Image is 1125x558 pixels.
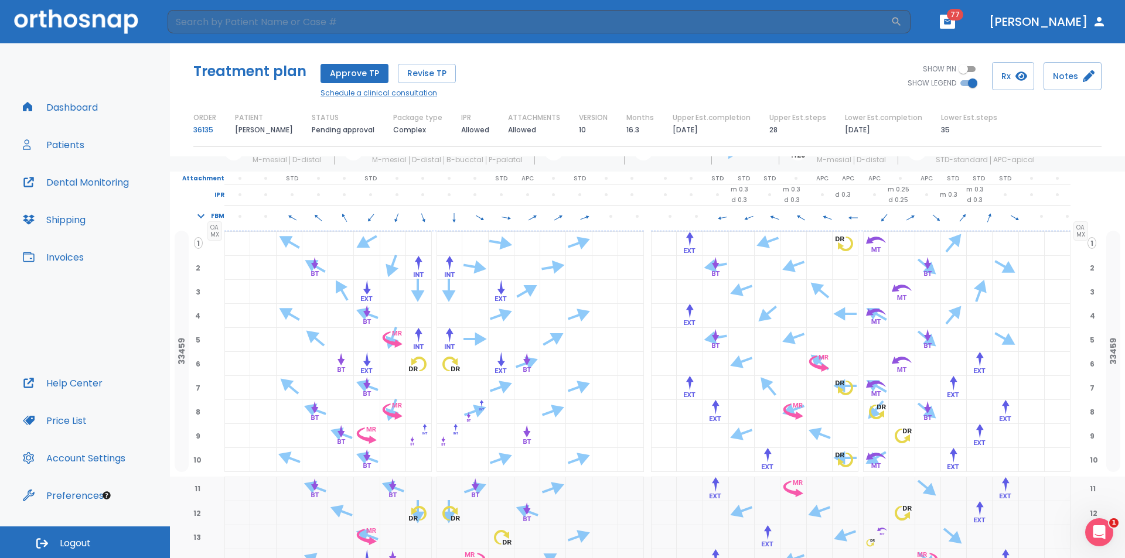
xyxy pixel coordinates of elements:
[546,211,572,222] span: 60°
[16,93,105,121] a: Dashboard
[16,406,94,434] button: Price List
[626,123,639,137] p: 16.3
[921,173,933,184] p: APC
[783,184,800,195] p: m 0.3
[1087,406,1097,417] span: 8
[966,184,984,195] p: m 0.3
[816,173,829,184] p: APC
[177,338,186,365] p: 33459
[1087,237,1096,249] span: 1
[947,9,963,20] span: 77
[735,211,762,222] span: 250°
[321,64,388,83] button: Approve TP
[357,211,384,222] span: 220°
[976,211,1002,222] span: 20°
[984,11,1111,32] button: [PERSON_NAME]
[973,173,985,184] p: STD
[193,430,203,441] span: 9
[191,454,204,465] span: 10
[673,112,751,123] p: Upper Est.completion
[842,173,854,184] p: APC
[941,112,997,123] p: Lower Est.steps
[1109,338,1118,365] p: 33459
[168,10,891,33] input: Search by Patient Name or Case #
[235,123,293,137] p: [PERSON_NAME]
[193,112,216,123] p: ORDER
[814,211,840,222] span: 290°
[193,286,203,297] span: 3
[461,112,471,123] p: IPR
[101,490,112,501] div: Tooltip anchor
[840,211,867,222] span: 270°
[941,123,950,137] p: 35
[1087,454,1100,465] span: 10
[170,173,224,184] p: Attachment
[950,211,976,222] span: 40°
[16,168,136,196] button: Dental Monitoring
[626,112,654,123] p: Months
[769,123,778,137] p: 28
[170,190,224,200] p: IPR
[60,537,91,550] span: Logout
[1087,334,1097,345] span: 5
[845,123,870,137] p: [DATE]
[769,112,826,123] p: Upper Est.steps
[871,211,898,222] span: 220°
[519,211,546,222] span: 60°
[992,62,1034,90] button: Rx
[1073,221,1088,241] span: OA MX
[888,195,908,206] p: d 0.25
[253,155,289,165] span: M-mesial
[364,173,377,184] p: STD
[461,123,489,137] p: Allowed
[16,444,132,472] button: Account Settings
[1044,62,1102,90] button: Notes
[393,112,442,123] p: Package type
[572,211,598,222] span: 70°
[784,195,800,206] p: d 0.3
[14,9,138,33] img: Orthosnap
[1087,508,1100,518] span: 12
[16,481,111,509] a: Preferences
[191,508,203,518] span: 12
[731,184,748,195] p: m 0.3
[947,173,959,184] p: STD
[312,112,339,123] p: STATUS
[1087,382,1097,393] span: 7
[897,211,923,222] span: 60°
[868,173,881,184] p: APC
[1087,262,1097,273] span: 2
[493,211,520,222] span: 100°
[193,262,203,273] span: 2
[444,155,486,165] span: B-bucctal
[321,88,456,98] a: Schedule a clinical consultation
[193,382,203,393] span: 7
[207,221,222,241] span: OA MX
[923,64,956,74] span: SHOW PIN
[16,131,91,159] button: Patients
[1087,430,1097,441] span: 9
[441,211,467,222] span: 180°
[817,155,854,165] span: M-mesial
[486,155,525,165] span: P-palatal
[521,173,534,184] p: APC
[908,78,956,88] span: SHOW LEGEND
[410,211,437,222] span: 160°
[16,369,110,397] a: Help Center
[763,173,776,184] p: STD
[508,123,536,137] p: Allowed
[191,532,203,542] span: 13
[1087,310,1097,321] span: 4
[854,155,888,165] span: D-distal
[574,173,586,184] p: STD
[235,112,263,123] p: PATIENT
[16,243,91,271] button: Invoices
[193,406,203,417] span: 8
[393,123,426,137] p: Complex
[990,155,1037,165] span: APC-apical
